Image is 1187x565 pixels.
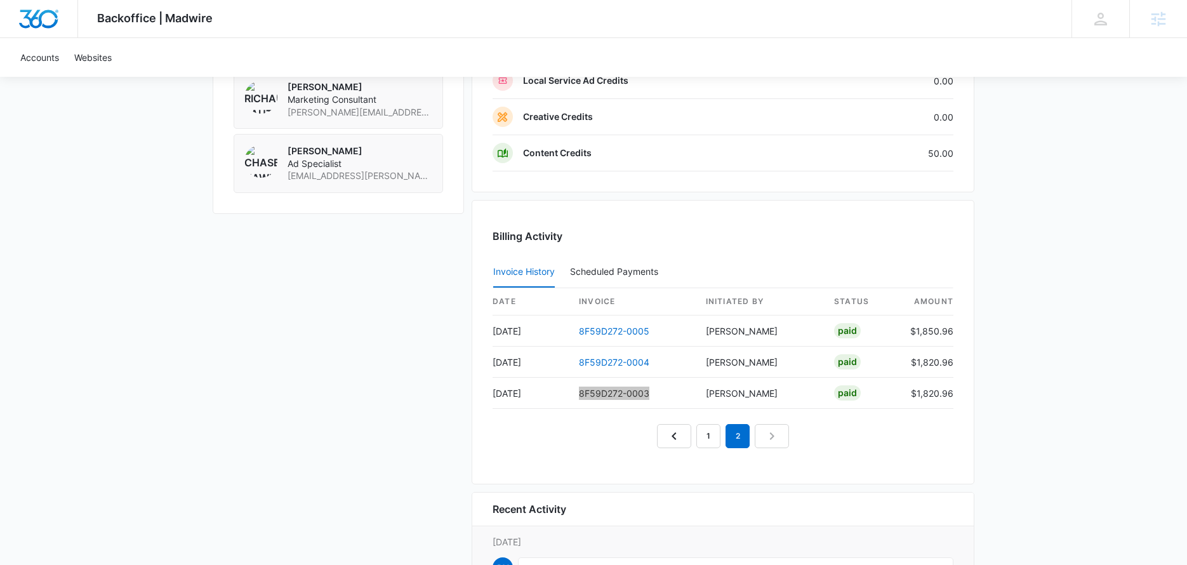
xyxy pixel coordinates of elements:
img: Chase Hawkinson [244,145,277,178]
th: Initiated By [696,288,824,316]
div: Paid [834,354,861,369]
nav: Pagination [657,424,789,448]
td: 50.00 [819,135,953,171]
button: Invoice History [493,257,555,288]
a: 8F59D272-0004 [579,357,649,368]
td: 0.00 [819,99,953,135]
p: Creative Credits [523,110,593,123]
p: [DATE] [493,535,953,548]
div: Paid [834,323,861,338]
a: Websites [67,38,119,77]
p: [PERSON_NAME] [288,81,432,93]
a: Previous Page [657,424,691,448]
div: Scheduled Payments [570,267,663,276]
td: [DATE] [493,347,569,378]
a: 8F59D272-0003 [579,388,649,399]
td: $1,850.96 [900,316,953,347]
td: 0.00 [819,63,953,99]
td: [PERSON_NAME] [696,378,824,409]
th: status [824,288,900,316]
td: [PERSON_NAME] [696,347,824,378]
a: 8F59D272-0005 [579,326,649,336]
td: $1,820.96 [900,378,953,409]
p: Content Credits [523,147,592,159]
td: $1,820.96 [900,347,953,378]
span: Backoffice | Madwire [97,11,213,25]
img: Richard Sauter [244,81,277,114]
h6: Recent Activity [493,502,566,517]
a: Page 1 [696,424,720,448]
th: amount [900,288,953,316]
h3: Billing Activity [493,229,953,244]
td: [PERSON_NAME] [696,316,824,347]
span: Marketing Consultant [288,93,432,106]
th: invoice [569,288,696,316]
div: Paid [834,385,861,401]
span: [PERSON_NAME][EMAIL_ADDRESS][PERSON_NAME][DOMAIN_NAME] [288,106,432,119]
span: [EMAIL_ADDRESS][PERSON_NAME][DOMAIN_NAME] [288,169,432,182]
p: Local Service Ad Credits [523,74,628,87]
p: [PERSON_NAME] [288,145,432,157]
td: [DATE] [493,316,569,347]
a: Accounts [13,38,67,77]
th: date [493,288,569,316]
span: Ad Specialist [288,157,432,170]
td: [DATE] [493,378,569,409]
em: 2 [726,424,750,448]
